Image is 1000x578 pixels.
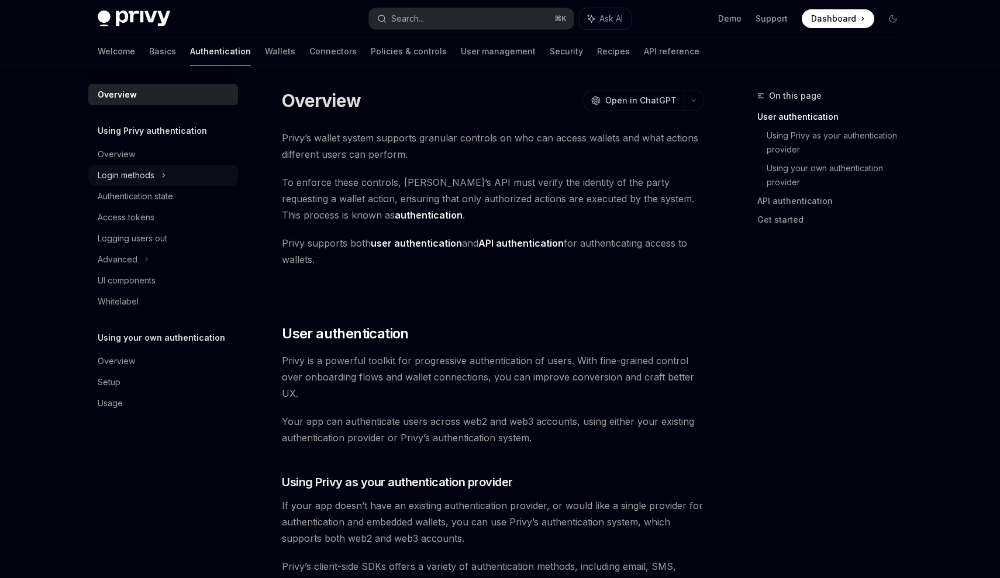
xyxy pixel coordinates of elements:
[718,13,742,25] a: Demo
[282,413,704,446] span: Your app can authenticate users across web2 and web3 accounts, using either your existing authent...
[88,186,238,207] a: Authentication state
[461,37,536,65] a: User management
[98,210,154,224] div: Access tokens
[282,90,361,111] h1: Overview
[767,126,912,159] a: Using Privy as your authentication provider
[478,237,564,249] strong: API authentication
[369,8,574,29] button: Search...⌘K
[554,14,567,23] span: ⌘ K
[769,89,822,103] span: On this page
[98,168,154,182] div: Login methods
[767,159,912,192] a: Using your own authentication provider
[98,231,167,245] div: Logging users out
[98,252,137,266] div: Advanced
[88,291,238,312] a: Whitelabel
[98,11,170,27] img: dark logo
[88,270,238,291] a: UI components
[584,91,684,110] button: Open in ChatGPT
[190,37,251,65] a: Authentication
[282,352,704,402] span: Privy is a powerful toolkit for progressive authentication of users. With fine-grained control ov...
[580,8,631,29] button: Ask AI
[395,209,463,221] strong: authentication
[98,147,135,161] div: Overview
[309,37,357,65] a: Connectors
[282,130,704,162] span: Privy’s wallet system supports granular controls on who can access wallets and what actions diffe...
[282,474,513,490] span: Using Privy as your authentication provider
[597,37,630,65] a: Recipes
[88,207,238,228] a: Access tokens
[282,235,704,268] span: Privy supports both and for authenticating access to wallets.
[884,9,902,28] button: Toggle dark mode
[149,37,176,65] a: Basics
[98,295,139,309] div: Whitelabel
[605,95,677,106] span: Open in ChatGPT
[88,228,238,249] a: Logging users out
[811,13,856,25] span: Dashboard
[282,497,704,546] span: If your app doesn’t have an existing authentication provider, or would like a single provider for...
[98,189,173,203] div: Authentication state
[88,144,238,165] a: Overview
[88,351,238,372] a: Overview
[599,13,623,25] span: Ask AI
[88,84,238,105] a: Overview
[391,12,424,26] div: Search...
[371,237,462,249] strong: user authentication
[282,174,704,223] span: To enforce these controls, [PERSON_NAME]’s API must verify the identity of the party requesting a...
[282,324,409,343] span: User authentication
[98,274,156,288] div: UI components
[550,37,583,65] a: Security
[98,88,137,102] div: Overview
[756,13,788,25] a: Support
[98,375,120,389] div: Setup
[757,210,912,229] a: Get started
[265,37,295,65] a: Wallets
[757,192,912,210] a: API authentication
[757,108,912,126] a: User authentication
[88,393,238,414] a: Usage
[98,37,135,65] a: Welcome
[98,354,135,368] div: Overview
[371,37,447,65] a: Policies & controls
[98,124,207,138] h5: Using Privy authentication
[98,331,225,345] h5: Using your own authentication
[644,37,699,65] a: API reference
[802,9,874,28] a: Dashboard
[98,396,123,410] div: Usage
[88,372,238,393] a: Setup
